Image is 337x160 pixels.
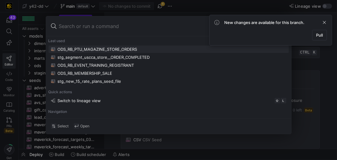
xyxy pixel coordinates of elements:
[276,99,279,102] span: ⇧
[49,110,289,114] div: Navigation
[58,79,121,84] div: stg_new_15_rate_plans_seed_file
[51,123,69,129] div: Select
[283,99,284,102] span: L
[316,33,323,38] span: Pull
[58,71,112,76] div: ODS_RB_MEMBERSHIP_SALE
[59,21,286,31] input: Search or run a command
[58,118,84,122] div: Go to catalog
[49,39,289,43] div: Last used
[49,90,289,94] div: Quick actions
[312,30,327,40] button: Pull
[74,123,90,129] div: Open
[58,63,134,68] div: ODS_RB_EVENT_TRAINING_REGISTRANT
[58,98,101,103] div: Switch to lineage view
[224,20,304,25] span: New changes are available for this branch.
[58,55,150,60] div: stg_segment_uscca_store__ORDER_COMPLETED
[58,47,137,52] div: ODS_RB_PTU_MAGAZINE_STORE_ORDERS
